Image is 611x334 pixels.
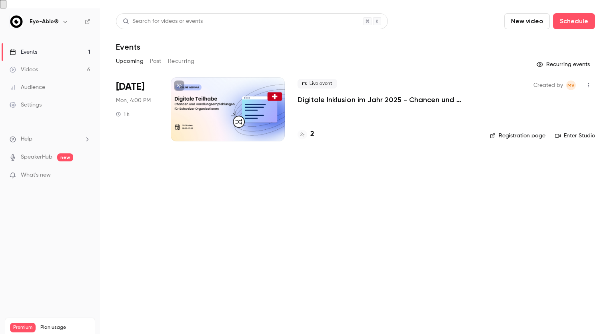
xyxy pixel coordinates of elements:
span: Help [21,135,32,143]
a: Enter Studio [555,132,595,140]
h4: 2 [310,129,314,140]
button: Recurring [168,55,195,68]
a: 2 [298,129,314,140]
img: Eye-Able® [10,15,23,28]
div: Oct 20 Mon, 4:00 PM (Europe/Berlin) [116,77,158,141]
div: Audience [10,83,45,91]
span: [DATE] [116,80,144,93]
span: What's new [21,171,51,179]
span: Mon, 4:00 PM [116,97,151,105]
span: Mahdalena Varchenko [566,80,576,90]
div: 1 h [116,111,130,117]
span: MV [567,80,575,90]
span: Live event [298,79,337,89]
button: New video [504,13,550,29]
h6: Eye-Able® [30,18,59,26]
span: new [57,153,73,161]
a: Registration page [490,132,545,140]
span: Plan usage [40,324,90,331]
button: Recurring events [533,58,595,71]
li: help-dropdown-opener [10,135,90,143]
button: Past [150,55,162,68]
div: Videos [10,66,38,74]
a: Digitale Inklusion im Jahr 2025 - Chancen und Handlungsempfehlungen für Schweizer Organisationen [298,95,477,105]
span: Created by [533,80,563,90]
div: Search for videos or events [123,17,203,26]
button: Schedule [553,13,595,29]
div: Events [10,48,37,56]
h1: Events [116,42,140,52]
button: Upcoming [116,55,144,68]
a: SpeakerHub [21,153,52,161]
span: Premium [10,323,36,332]
div: Settings [10,101,42,109]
